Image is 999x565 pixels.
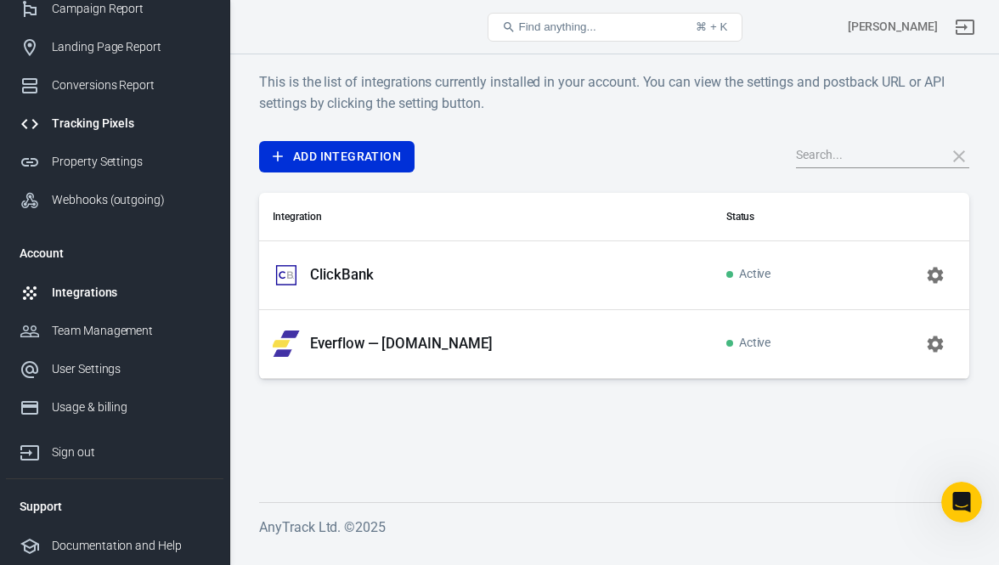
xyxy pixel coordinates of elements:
[52,38,210,56] div: Landing Page Report
[6,181,223,219] a: Webhooks (outgoing)
[52,153,210,171] div: Property Settings
[6,233,223,274] li: Account
[6,350,223,388] a: User Settings
[796,145,932,167] input: Search...
[696,20,727,33] div: ⌘ + K
[6,274,223,312] a: Integrations
[6,28,223,66] a: Landing Page Report
[52,191,210,209] div: Webhooks (outgoing)
[52,537,210,555] div: Documentation and Help
[52,76,210,94] div: Conversions Report
[848,18,938,36] div: Account id: ssz0EPfR
[310,335,493,353] p: Everflow — [DOMAIN_NAME]
[6,486,223,527] li: Support
[6,143,223,181] a: Property Settings
[713,193,845,241] th: Status
[52,322,210,340] div: Team Management
[6,312,223,350] a: Team Management
[52,115,210,133] div: Tracking Pixels
[6,105,223,143] a: Tracking Pixels
[945,7,985,48] a: Sign out
[259,141,415,172] a: Add Integration
[52,398,210,416] div: Usage & billing
[726,336,771,351] span: Active
[488,13,742,42] button: Find anything...⌘ + K
[6,66,223,105] a: Conversions Report
[52,360,210,378] div: User Settings
[6,427,223,472] a: Sign out
[259,193,713,241] th: Integration
[273,262,300,289] img: ClickBank
[259,71,969,114] h6: This is the list of integrations currently installed in your account. You can view the settings a...
[52,284,210,302] div: Integrations
[259,517,969,538] h6: AnyTrack Ltd. © 2025
[52,444,210,461] div: Sign out
[519,20,596,33] span: Find anything...
[726,268,771,282] span: Active
[273,331,300,357] img: Everflow — sleepbetterinfo.com
[310,266,374,284] p: ClickBank
[6,388,223,427] a: Usage & billing
[941,482,982,523] iframe: Intercom live chat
